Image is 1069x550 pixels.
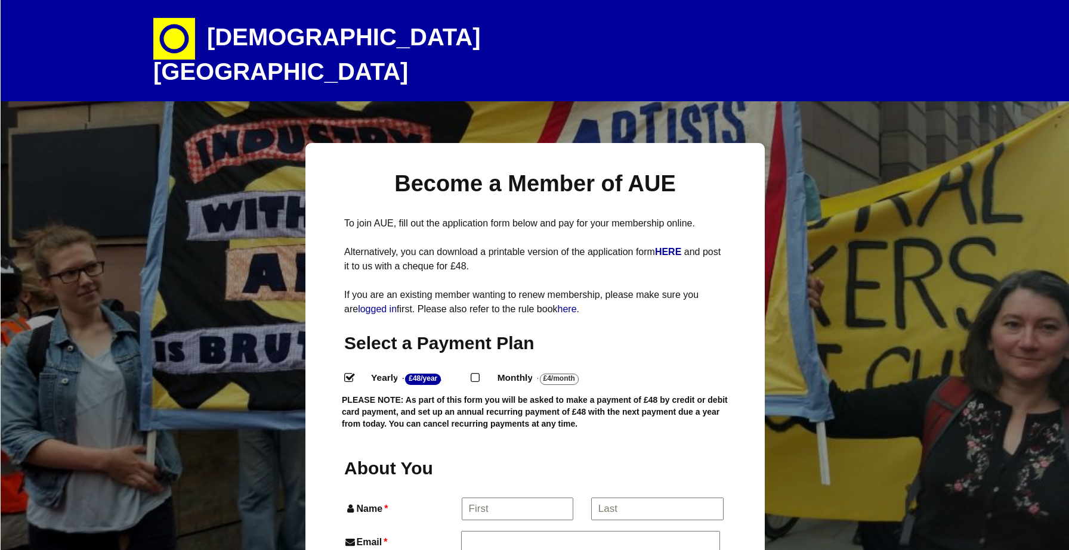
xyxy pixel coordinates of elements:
label: Monthly - . [487,369,608,387]
p: If you are an existing member wanting to renew membership, please make sure you are first. Please... [344,288,726,316]
img: circle-e1448293145835.png [153,18,195,60]
strong: £48/Year [405,374,441,385]
p: To join AUE, fill out the application form below and pay for your membership online. [344,216,726,231]
strong: HERE [655,247,681,257]
a: logged in [358,304,397,314]
input: First [462,498,574,520]
label: Email [344,534,459,550]
h1: Become a Member of AUE [344,169,726,198]
a: HERE [655,247,684,257]
strong: £4/Month [540,374,579,385]
label: Yearly - . [360,369,471,387]
input: Last [591,498,724,520]
p: Alternatively, you can download a printable version of the application form and post it to us wit... [344,245,726,274]
span: Select a Payment Plan [344,333,534,353]
label: Name [344,501,459,517]
h2: About You [344,456,459,480]
a: here [558,304,577,314]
